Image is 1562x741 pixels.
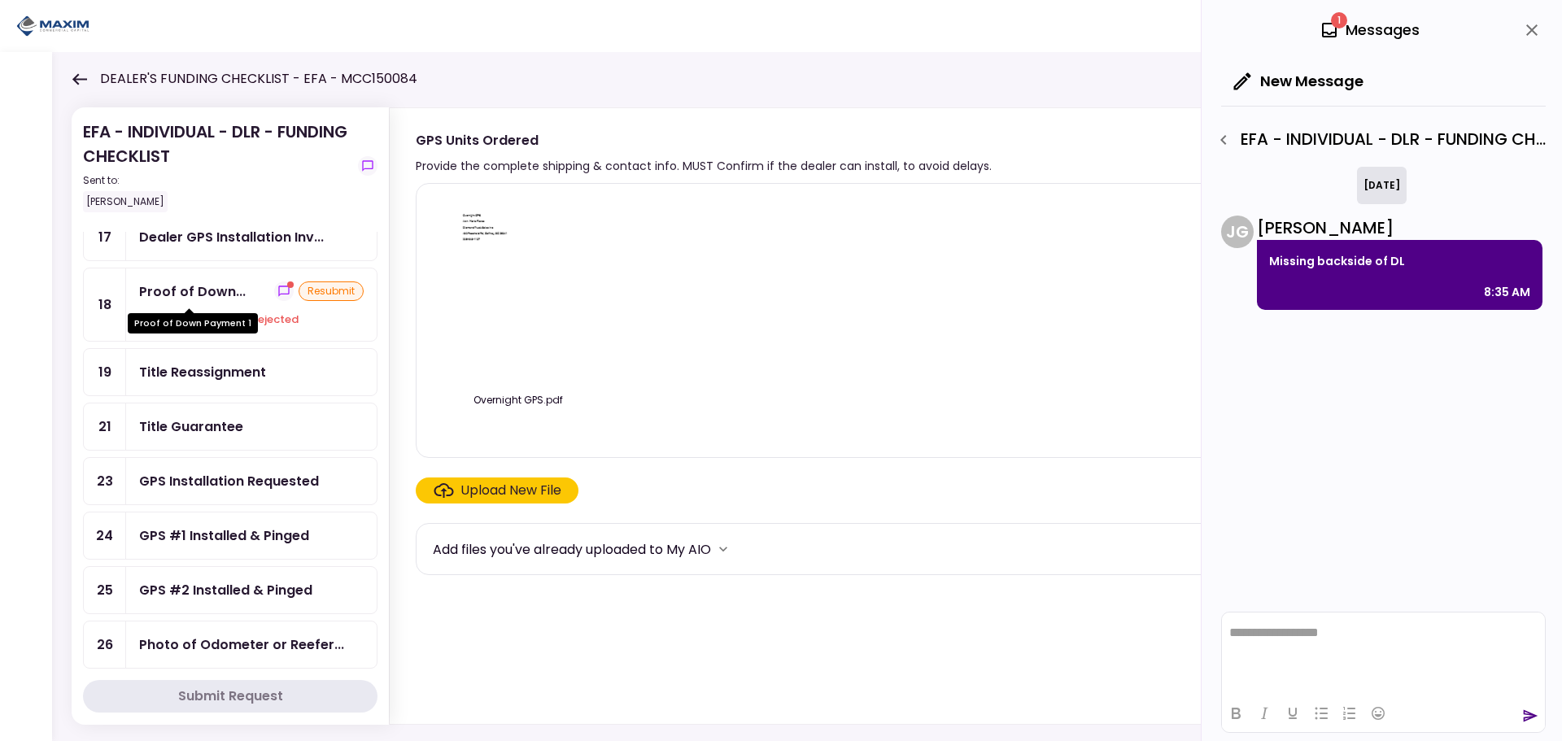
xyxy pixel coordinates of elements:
span: 1 [1331,12,1347,28]
div: 17 [84,214,126,260]
button: close [1518,16,1546,44]
div: GPS Units Ordered [416,130,992,150]
div: Add files you've already uploaded to My AIO [433,539,711,560]
div: GPS #2 Installed & Pinged [139,580,312,600]
div: Submit Request [178,687,283,706]
button: Italic [1250,702,1278,725]
div: 24 [84,512,126,559]
div: EFA - INDIVIDUAL - DLR - FUNDING CHECKLIST - Debtor CDL or Driver License [1210,126,1546,154]
a: 18Proof of Down Payment 1show-messagesresubmitYour file has been rejected [83,268,377,342]
div: 25 [84,567,126,613]
div: Photo of Odometer or Reefer hours [139,634,344,655]
a: 21Title Guarantee [83,403,377,451]
div: Title Guarantee [139,416,243,437]
a: 24GPS #1 Installed & Pinged [83,512,377,560]
button: send [1522,708,1538,724]
span: Click here to upload the required document [416,477,578,503]
div: [DATE] [1357,167,1407,204]
h1: DEALER'S FUNDING CHECKLIST - EFA - MCC150084 [100,69,417,89]
div: GPS #1 Installed & Pinged [139,525,309,546]
div: GPS Units OrderedProvide the complete shipping & contact info. MUST Confirm if the dealer can ins... [389,107,1529,725]
div: 18 [84,268,126,341]
div: Title Reassignment [139,362,266,382]
iframe: Rich Text Area [1222,612,1545,694]
p: Missing backside of DL [1269,251,1530,271]
button: Emojis [1364,702,1392,725]
button: show-messages [358,156,377,176]
div: J G [1221,216,1254,248]
div: 21 [84,403,126,450]
button: show-messages [274,281,294,301]
a: 26Photo of Odometer or Reefer hours [83,621,377,669]
a: 17Dealer GPS Installation Invoice [83,213,377,261]
div: 26 [84,621,126,668]
button: New Message [1221,60,1377,102]
div: Proof of Down Payment 1 [128,313,258,333]
div: 8:35 AM [1484,282,1530,302]
button: Bullet list [1307,702,1335,725]
div: resubmit [299,281,364,301]
button: Numbered list [1336,702,1363,725]
div: Messages [1320,18,1420,42]
button: more [711,537,735,561]
div: Upload New File [460,481,561,500]
button: Submit Request [83,680,377,713]
div: 19 [84,349,126,395]
button: Underline [1279,702,1307,725]
img: Partner icon [16,14,89,38]
div: 23 [84,458,126,504]
a: 25GPS #2 Installed & Pinged [83,566,377,614]
div: Provide the complete shipping & contact info. MUST Confirm if the dealer can install, to avoid de... [416,156,992,176]
div: Dealer GPS Installation Invoice [139,227,324,247]
div: EFA - INDIVIDUAL - DLR - FUNDING CHECKLIST [83,120,351,212]
div: [PERSON_NAME] [83,191,168,212]
div: Proof of Down Payment 1 [139,281,246,302]
a: 19Title Reassignment [83,348,377,396]
a: 23GPS Installation Requested [83,457,377,505]
div: GPS Installation Requested [139,471,319,491]
div: Sent to: [83,173,351,188]
div: [PERSON_NAME] [1257,216,1542,240]
div: Overnight GPS.pdf [433,393,604,408]
button: Bold [1222,702,1250,725]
